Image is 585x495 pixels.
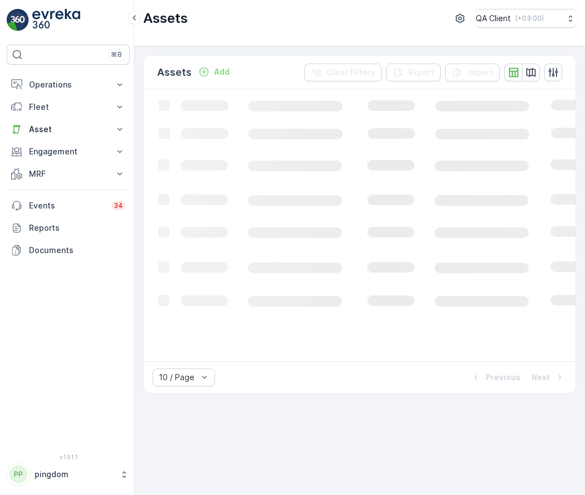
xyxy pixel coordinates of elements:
[29,200,105,211] p: Events
[32,9,80,31] img: logo_light-DOdMpM7g.png
[214,66,230,77] p: Add
[35,469,114,480] p: pingdom
[445,64,500,81] button: Import
[7,96,130,118] button: Fleet
[29,222,125,234] p: Reports
[143,9,188,27] p: Assets
[469,371,521,384] button: Previous
[515,14,544,23] p: ( +03:00 )
[530,371,567,384] button: Next
[304,64,382,81] button: Clear Filters
[7,140,130,163] button: Engagement
[29,245,125,256] p: Documents
[9,465,27,483] div: PP
[467,67,493,78] p: Import
[111,50,122,59] p: ⌘B
[476,13,511,24] p: QA Client
[408,67,434,78] p: Export
[7,239,130,261] a: Documents
[486,372,520,383] p: Previous
[29,101,108,113] p: Fleet
[114,201,123,210] p: 34
[7,74,130,96] button: Operations
[29,79,108,90] p: Operations
[194,65,234,79] button: Add
[7,118,130,140] button: Asset
[326,67,375,78] p: Clear Filters
[7,463,130,486] button: PPpingdom
[7,9,29,31] img: logo
[7,217,130,239] a: Reports
[7,195,130,217] a: Events34
[476,9,576,28] button: QA Client(+03:00)
[29,146,108,157] p: Engagement
[532,372,550,383] p: Next
[7,454,130,460] span: v 1.51.1
[386,64,441,81] button: Export
[29,168,108,179] p: MRF
[7,163,130,185] button: MRF
[29,124,108,135] p: Asset
[157,65,192,80] p: Assets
